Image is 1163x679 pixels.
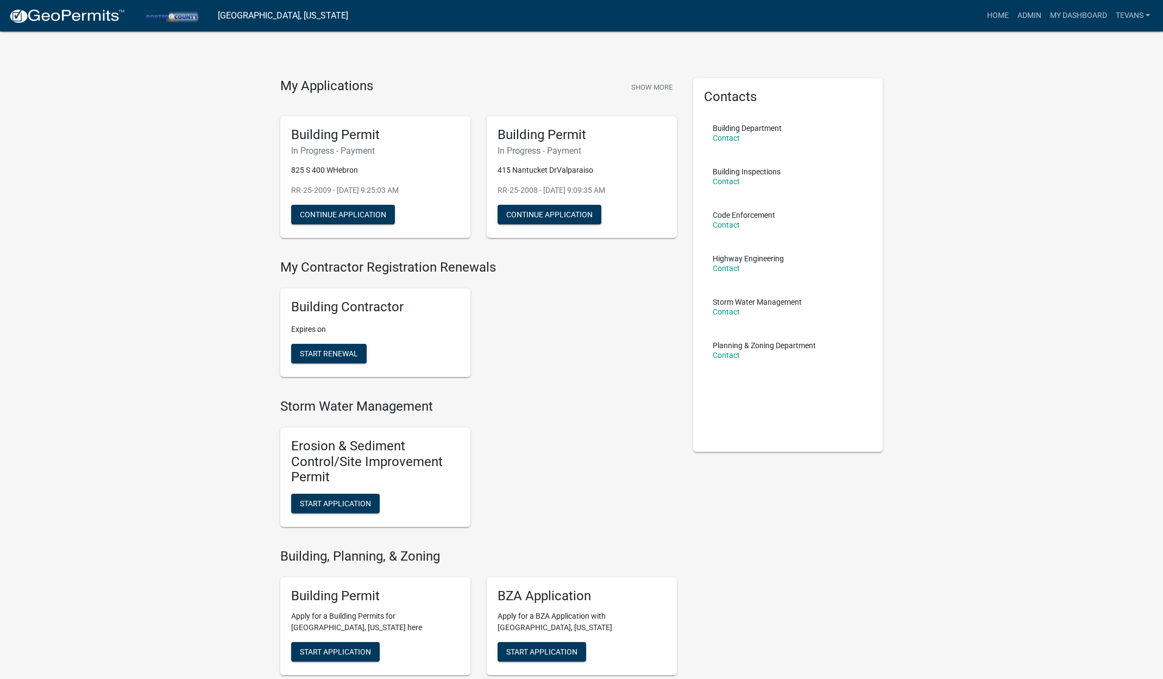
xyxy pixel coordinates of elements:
[713,177,740,186] a: Contact
[498,165,666,176] p: 415 Nantucket DrValparaiso
[713,307,740,316] a: Contact
[713,342,816,349] p: Planning & Zoning Department
[280,549,677,564] h4: Building, Planning, & Zoning
[713,298,802,306] p: Storm Water Management
[291,146,460,156] h6: In Progress - Payment
[300,499,371,508] span: Start Application
[713,255,784,262] p: Highway Engineering
[300,647,371,656] span: Start Application
[1013,5,1046,26] a: Admin
[498,588,666,604] h5: BZA Application
[1111,5,1154,26] a: tevans
[291,185,460,196] p: RR-25-2009 - [DATE] 9:25:03 AM
[713,221,740,229] a: Contact
[498,611,666,633] p: Apply for a BZA Application with [GEOGRAPHIC_DATA], [US_STATE]
[291,344,367,363] button: Start Renewal
[291,494,380,513] button: Start Application
[291,438,460,485] h5: Erosion & Sediment Control/Site Improvement Permit
[291,588,460,604] h5: Building Permit
[280,260,677,386] wm-registration-list-section: My Contractor Registration Renewals
[280,260,677,275] h4: My Contractor Registration Renewals
[291,611,460,633] p: Apply for a Building Permits for [GEOGRAPHIC_DATA], [US_STATE] here
[506,647,577,656] span: Start Application
[627,78,677,96] button: Show More
[498,642,586,662] button: Start Application
[291,127,460,143] h5: Building Permit
[291,205,395,224] button: Continue Application
[291,299,460,315] h5: Building Contractor
[713,134,740,142] a: Contact
[983,5,1013,26] a: Home
[134,8,209,23] img: Porter County, Indiana
[291,642,380,662] button: Start Application
[218,7,348,25] a: [GEOGRAPHIC_DATA], [US_STATE]
[713,351,740,360] a: Contact
[1046,5,1111,26] a: My Dashboard
[300,349,358,358] span: Start Renewal
[498,127,666,143] h5: Building Permit
[713,168,781,175] p: Building Inspections
[280,78,373,95] h4: My Applications
[713,264,740,273] a: Contact
[498,185,666,196] p: RR-25-2008 - [DATE] 9:09:35 AM
[498,205,601,224] button: Continue Application
[291,324,460,335] p: Expires on
[713,124,782,132] p: Building Department
[280,399,677,414] h4: Storm Water Management
[713,211,775,219] p: Code Enforcement
[498,146,666,156] h6: In Progress - Payment
[704,89,872,105] h5: Contacts
[291,165,460,176] p: 825 S 400 WHebron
